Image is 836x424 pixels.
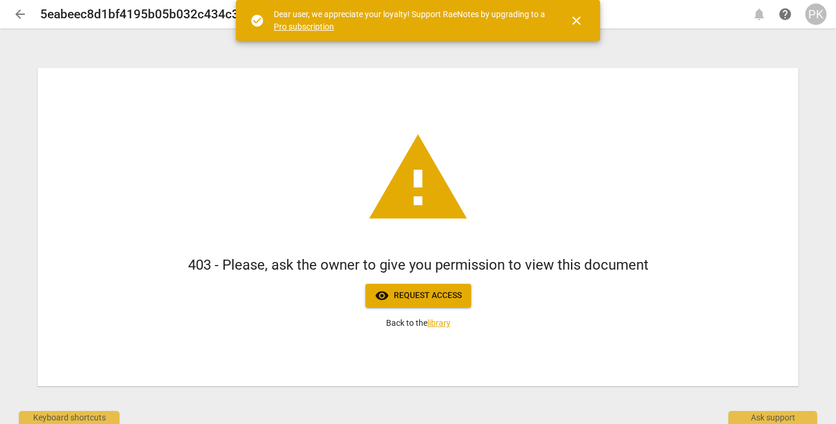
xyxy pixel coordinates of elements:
[365,284,471,308] button: Request access
[365,125,471,232] span: warning
[775,4,796,25] a: Help
[386,317,451,329] p: Back to the
[274,22,334,31] a: Pro subscription
[562,7,591,35] button: Close
[569,14,584,28] span: close
[778,7,792,21] span: help
[40,7,259,22] h2: 5eabeec8d1bf4195b05b032c434c3ce4
[13,7,27,21] span: arrow_back
[188,255,649,275] h1: 403 - Please, ask the owner to give you permission to view this document
[805,4,827,25] button: PK
[728,411,817,424] div: Ask support
[375,289,389,303] span: visibility
[427,318,451,328] a: library
[274,8,548,33] div: Dear user, we appreciate your loyalty! Support RaeNotes by upgrading to a
[19,411,119,424] div: Keyboard shortcuts
[375,289,462,303] span: Request access
[250,14,264,28] span: check_circle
